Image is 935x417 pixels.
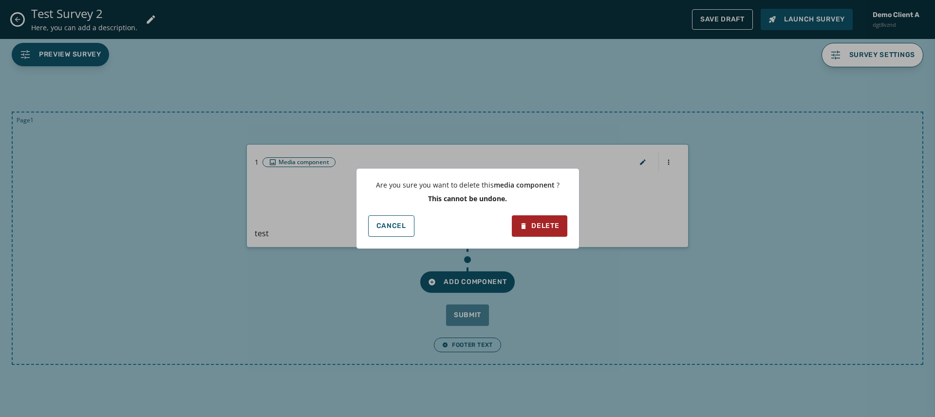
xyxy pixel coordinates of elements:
span: Cancel [376,222,406,230]
p: This cannot be undone. [428,194,507,204]
body: Rich Text Area [8,8,318,19]
button: Cancel [368,215,414,237]
p: Are you sure you want to delete this ? [376,180,560,190]
button: Delete [512,215,567,237]
div: Delete [520,221,559,231]
span: media component [494,180,557,190]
